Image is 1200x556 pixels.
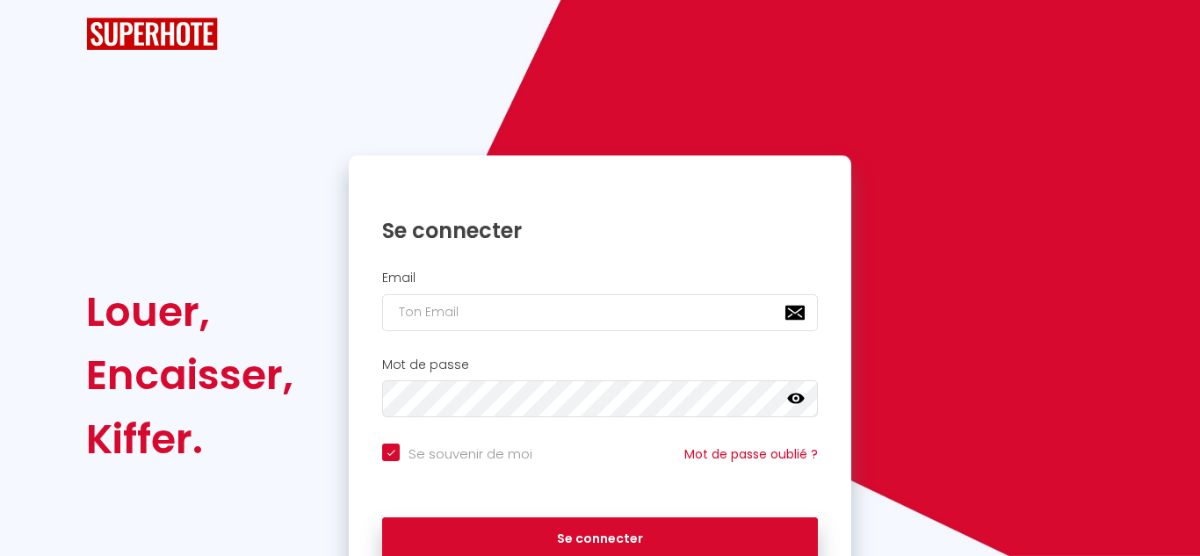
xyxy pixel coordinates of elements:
h1: Se connecter [382,217,818,244]
h2: Email [382,271,818,285]
img: SuperHote logo [86,18,218,50]
div: Encaisser, [86,343,293,407]
div: Kiffer. [86,408,293,471]
a: Mot de passe oublié ? [684,445,818,463]
div: Louer, [86,280,293,343]
input: Ton Email [382,294,818,331]
h2: Mot de passe [382,357,818,372]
